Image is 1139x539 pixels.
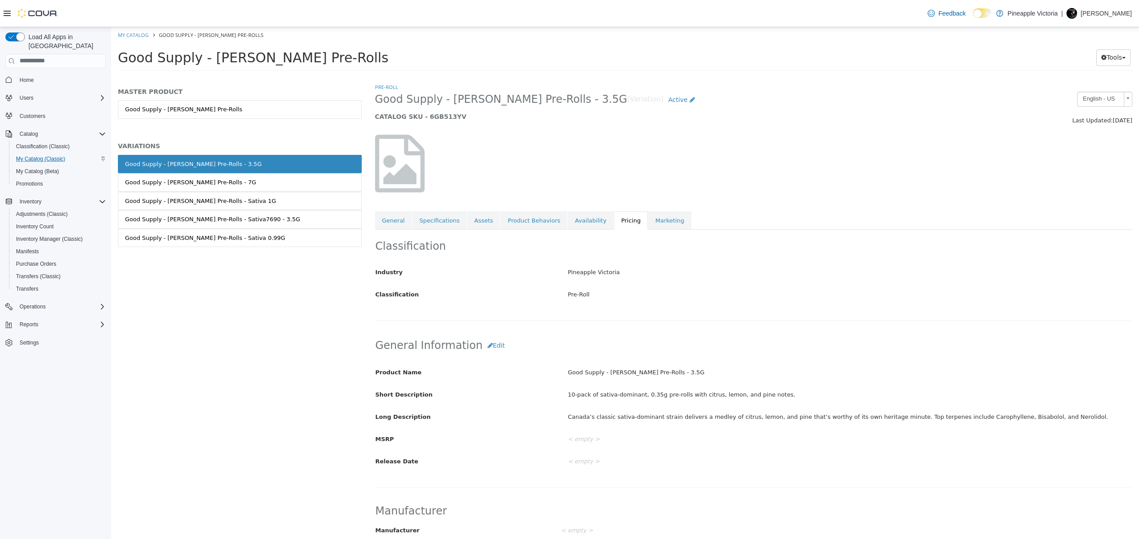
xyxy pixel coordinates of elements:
[16,111,49,122] a: Customers
[557,69,576,76] span: Active
[2,336,109,349] button: Settings
[7,61,250,69] h5: MASTER PRODUCT
[1008,8,1058,19] p: Pineapple Victoria
[2,109,109,122] button: Customers
[12,209,106,219] span: Adjustments (Classic)
[12,154,69,164] a: My Catalog (Classic)
[450,382,1027,398] div: Canada’s classic sativa-dominant strain delivers a medley of citrus, lemon, and pine that’s worth...
[20,321,38,328] span: Reports
[20,94,33,101] span: Users
[12,271,106,282] span: Transfers (Classic)
[12,271,64,282] a: Transfers (Classic)
[2,128,109,140] button: Catalog
[16,319,42,330] button: Reports
[9,165,109,178] button: My Catalog (Beta)
[9,178,109,190] button: Promotions
[450,338,1027,353] div: Good Supply - [PERSON_NAME] Pre-Rolls - 3.5G
[264,264,308,271] span: Classification
[938,9,965,18] span: Feedback
[389,184,456,203] a: Product Behaviors
[264,184,301,203] a: General
[7,115,250,123] h5: VARIATIONS
[12,178,47,189] a: Promotions
[9,270,109,283] button: Transfers (Classic)
[12,234,106,244] span: Inventory Manager (Classic)
[1081,8,1132,19] p: [PERSON_NAME]
[20,339,39,346] span: Settings
[2,318,109,331] button: Reports
[264,409,283,415] span: MSRP
[48,4,152,11] span: Good Supply - [PERSON_NAME] Pre-Rolls
[12,221,57,232] a: Inventory Count
[20,198,41,205] span: Inventory
[450,427,1027,442] div: < empty >
[20,77,34,84] span: Home
[16,155,65,162] span: My Catalog (Classic)
[985,22,1019,39] button: Tools
[16,285,38,292] span: Transfers
[264,242,292,248] span: Industry
[12,178,106,189] span: Promotions
[264,85,828,93] h5: CATALOG SKU - 6GB513YV
[1066,8,1077,19] div: Kurtis Tingley
[12,141,106,152] span: Classification (Classic)
[16,74,106,85] span: Home
[16,143,70,150] span: Classification (Classic)
[16,75,37,85] a: Home
[12,246,106,257] span: Manifests
[12,154,106,164] span: My Catalog (Classic)
[12,141,73,152] a: Classification (Classic)
[20,113,45,120] span: Customers
[16,110,106,122] span: Customers
[16,129,41,139] button: Catalog
[264,57,287,63] a: Pre-Roll
[16,168,59,175] span: My Catalog (Beta)
[12,209,71,219] a: Adjustments (Classic)
[924,4,969,22] a: Feedback
[12,259,60,269] a: Purchase Orders
[450,238,1027,253] div: Pineapple Victoria
[16,211,68,218] span: Adjustments (Classic)
[450,496,963,511] div: < empty >
[264,212,1021,226] h2: Classification
[537,184,580,203] a: Marketing
[16,196,106,207] span: Inventory
[16,180,43,187] span: Promotions
[264,342,311,349] span: Product Name
[7,4,37,11] a: My Catalog
[9,220,109,233] button: Inventory Count
[450,360,1027,376] div: 10-pack of sativa-dominant, 0.35g pre-rolls with citrus, lemon, and pine notes.
[14,207,174,215] div: Good Supply - [PERSON_NAME] Pre-Rolls - Sativa 0.99G
[12,284,106,294] span: Transfers
[16,129,106,139] span: Catalog
[264,65,516,79] span: Good Supply - [PERSON_NAME] Pre-Rolls - 3.5G
[12,234,86,244] a: Inventory Manager (Classic)
[16,196,45,207] button: Inventory
[16,301,49,312] button: Operations
[264,364,322,371] span: Short Description
[16,260,57,267] span: Purchase Orders
[2,73,109,86] button: Home
[16,93,106,103] span: Users
[14,170,165,178] div: Good Supply - [PERSON_NAME] Pre-Rolls - Sativa 1G
[9,233,109,245] button: Inventory Manager (Classic)
[2,92,109,104] button: Users
[966,65,1009,79] span: English - US
[12,166,106,177] span: My Catalog (Beta)
[12,284,42,294] a: Transfers
[503,184,537,203] a: Pricing
[961,90,1002,97] span: Last Updated:
[9,153,109,165] button: My Catalog (Classic)
[12,259,106,269] span: Purchase Orders
[16,93,37,103] button: Users
[264,477,1021,491] h2: Manufacturer
[16,273,61,280] span: Transfers (Classic)
[264,310,1021,327] h2: General Information
[1002,90,1021,97] span: [DATE]
[16,223,54,230] span: Inventory Count
[14,188,189,197] div: Good Supply - [PERSON_NAME] Pre-Rolls - Sativa7690 - 3.5G
[301,184,355,203] a: Specifications
[12,246,42,257] a: Manifests
[12,221,106,232] span: Inventory Count
[9,140,109,153] button: Classification (Classic)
